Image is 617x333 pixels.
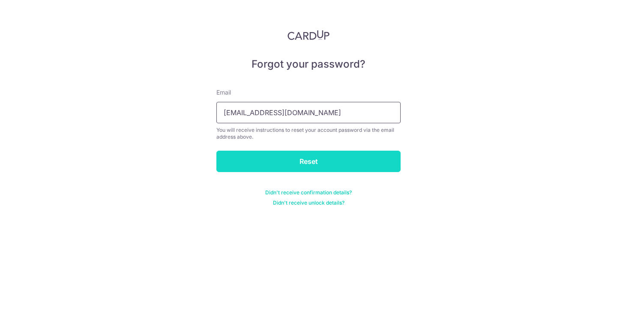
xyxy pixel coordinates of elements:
[216,151,401,172] input: Reset
[216,102,401,123] input: Enter your Email
[273,199,344,206] a: Didn't receive unlock details?
[265,189,352,196] a: Didn't receive confirmation details?
[216,57,401,71] h5: Forgot your password?
[216,88,231,97] label: Email
[288,30,329,40] img: CardUp Logo
[216,127,401,140] div: You will receive instructions to reset your account password via the email address above.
